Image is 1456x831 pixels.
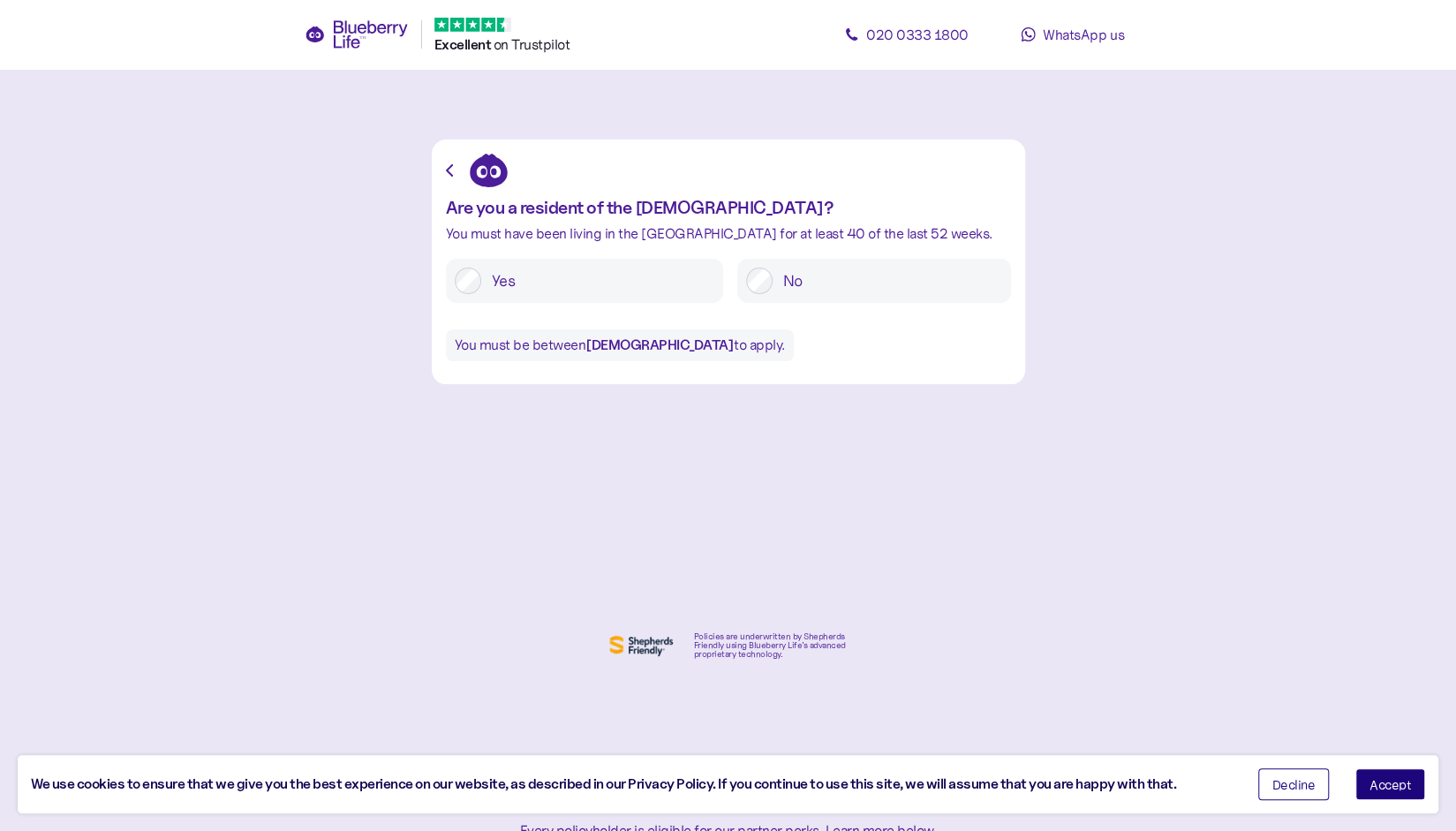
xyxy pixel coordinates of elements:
img: Shephers Friendly [606,631,676,660]
span: WhatsApp us [1043,26,1124,43]
span: 020 0333 1800 [866,26,969,43]
span: on Trustpilot [494,35,570,53]
div: Are you a resident of the [DEMOGRAPHIC_DATA]? [446,198,1011,217]
div: We use cookies to ensure that we give you the best experience on our website, as described in our... [31,774,1232,796]
b: [DEMOGRAPHIC_DATA] [585,336,734,353]
span: Accept [1369,778,1411,790]
a: 020 0333 1800 [827,17,986,52]
div: You must be between to apply. [446,329,794,361]
div: Policies are underwritten by Shepherds Friendly using Blueberry Life’s advanced proprietary techn... [694,632,851,659]
span: Decline [1272,778,1316,790]
label: Yes [481,268,714,294]
button: Accept cookies [1355,768,1425,800]
button: Decline cookies [1258,768,1330,800]
label: No [773,268,1002,294]
a: WhatsApp us [993,17,1152,52]
div: You must have been living in the [GEOGRAPHIC_DATA] for at least 40 of the last 52 weeks. [446,226,1011,241]
span: Excellent ️ [434,36,494,53]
